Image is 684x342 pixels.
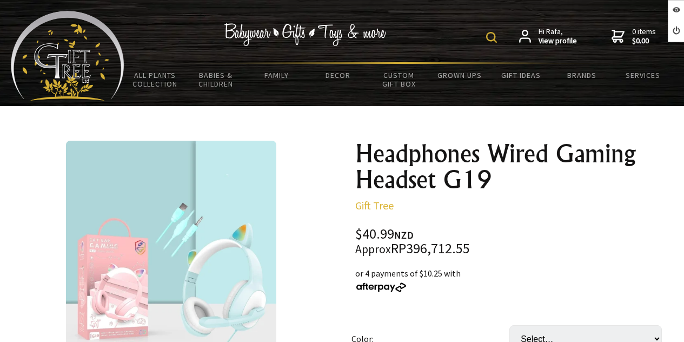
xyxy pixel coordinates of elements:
[612,64,673,87] a: Services
[355,227,671,256] div: $40.99 RP396,712.55
[185,64,247,95] a: Babies & Children
[394,229,414,241] span: NZD
[632,27,656,46] span: 0 items
[224,23,387,46] img: Babywear - Gifts - Toys & more
[124,64,185,95] a: All Plants Collection
[355,141,671,193] h1: Headphones Wired Gaming Headset G19
[247,64,308,87] a: Family
[632,36,656,46] strong: $0.00
[551,64,612,87] a: Brands
[429,64,490,87] a: Grown Ups
[539,27,577,46] span: Hi Rafa,
[368,64,429,95] a: Custom Gift Box
[355,242,391,256] small: Approx
[11,11,124,101] img: Babyware - Gifts - Toys and more...
[612,27,656,46] a: 0 items$0.00
[307,64,368,87] a: Decor
[486,32,497,43] img: product search
[355,267,671,293] div: or 4 payments of $10.25 with
[490,64,552,87] a: Gift Ideas
[355,199,394,212] a: Gift Tree
[355,282,407,292] img: Afterpay
[539,36,577,46] strong: View profile
[519,27,577,46] a: Hi Rafa,View profile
